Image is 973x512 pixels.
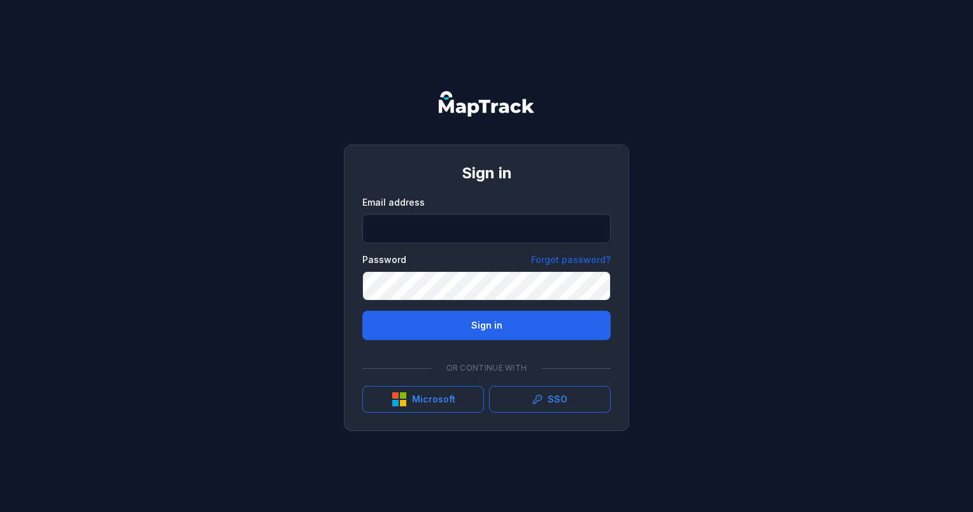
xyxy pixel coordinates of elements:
[362,163,611,183] h1: Sign in
[531,253,611,266] a: Forgot password?
[362,196,425,209] label: Email address
[362,311,611,340] button: Sign in
[418,91,555,117] nav: Global
[489,386,611,413] a: SSO
[362,386,484,413] button: Microsoft
[362,355,611,381] div: Or continue with
[362,253,406,266] label: Password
